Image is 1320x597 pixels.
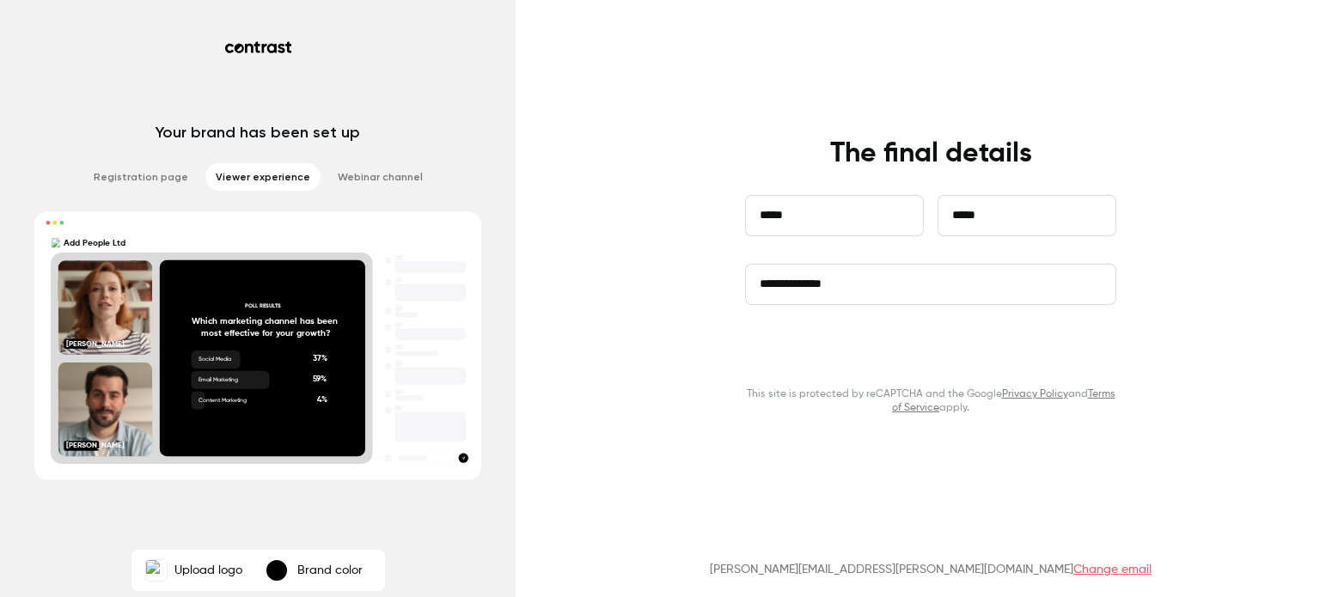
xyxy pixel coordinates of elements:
a: Terms of Service [892,389,1115,413]
p: Brand color [297,562,363,579]
p: This site is protected by reCAPTCHA and the Google and apply. [745,387,1116,415]
label: Add People LtdUpload logo [135,553,253,588]
p: [PERSON_NAME][EMAIL_ADDRESS][PERSON_NAME][DOMAIN_NAME] [710,561,1152,578]
li: Registration page [83,163,199,191]
p: Your brand has been set up [156,122,360,143]
button: Continue [745,332,1116,374]
h4: The final details [830,137,1032,171]
a: Privacy Policy [1002,389,1068,399]
img: Add People Ltd [146,560,167,581]
li: Webinar channel [327,163,433,191]
a: Change email [1073,563,1152,576]
li: Viewer experience [205,163,321,191]
button: Brand color [253,553,382,588]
